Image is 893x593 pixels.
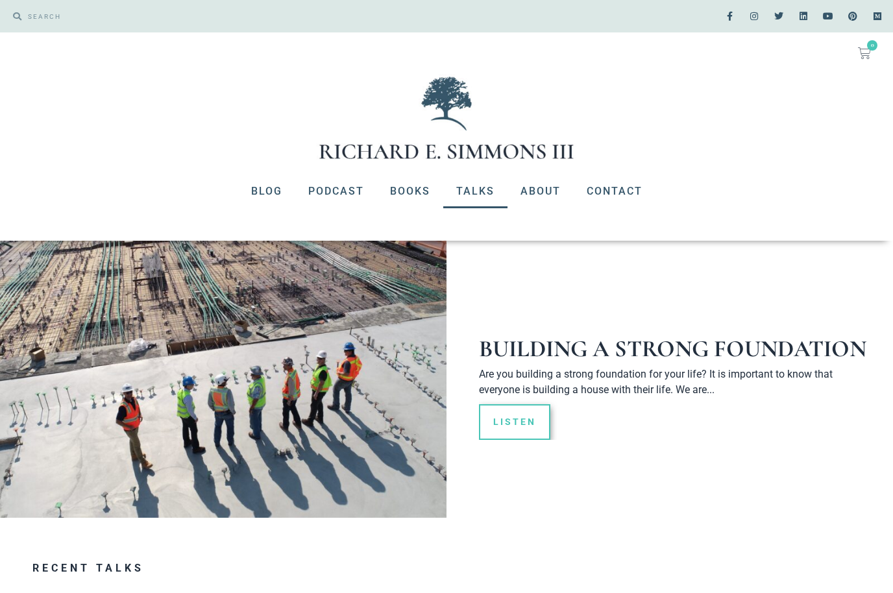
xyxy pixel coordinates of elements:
[867,40,877,51] span: 0
[479,404,550,440] a: Read more about Building A Strong Foundation
[443,175,508,208] a: Talks
[238,175,295,208] a: Blog
[479,367,867,398] p: Are you building a strong foundation for your life? It is important to know that everyone is buil...
[479,335,866,363] a: Building A Strong Foundation
[842,39,887,67] a: 0
[508,175,574,208] a: About
[377,175,443,208] a: Books
[21,6,440,26] input: SEARCH
[574,175,655,208] a: Contact
[32,563,861,574] h3: Recent Talks
[295,175,377,208] a: Podcast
